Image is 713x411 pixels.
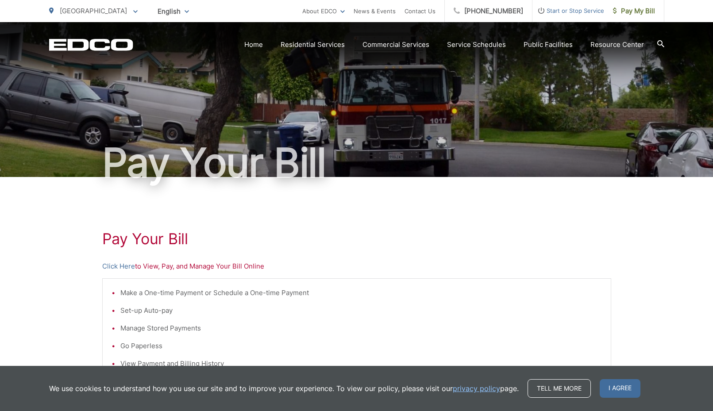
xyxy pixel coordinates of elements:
[120,341,602,351] li: Go Paperless
[151,4,196,19] span: English
[49,38,133,51] a: EDCD logo. Return to the homepage.
[613,6,655,16] span: Pay My Bill
[281,39,345,50] a: Residential Services
[453,383,500,394] a: privacy policy
[102,230,611,248] h1: Pay Your Bill
[302,6,345,16] a: About EDCO
[60,7,127,15] span: [GEOGRAPHIC_DATA]
[120,323,602,334] li: Manage Stored Payments
[120,305,602,316] li: Set-up Auto-pay
[102,261,135,272] a: Click Here
[120,288,602,298] li: Make a One-time Payment or Schedule a One-time Payment
[590,39,644,50] a: Resource Center
[244,39,263,50] a: Home
[120,358,602,369] li: View Payment and Billing History
[528,379,591,398] a: Tell me more
[49,141,664,185] h1: Pay Your Bill
[362,39,429,50] a: Commercial Services
[49,383,519,394] p: We use cookies to understand how you use our site and to improve your experience. To view our pol...
[600,379,640,398] span: I agree
[354,6,396,16] a: News & Events
[102,261,611,272] p: to View, Pay, and Manage Your Bill Online
[405,6,436,16] a: Contact Us
[447,39,506,50] a: Service Schedules
[524,39,573,50] a: Public Facilities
